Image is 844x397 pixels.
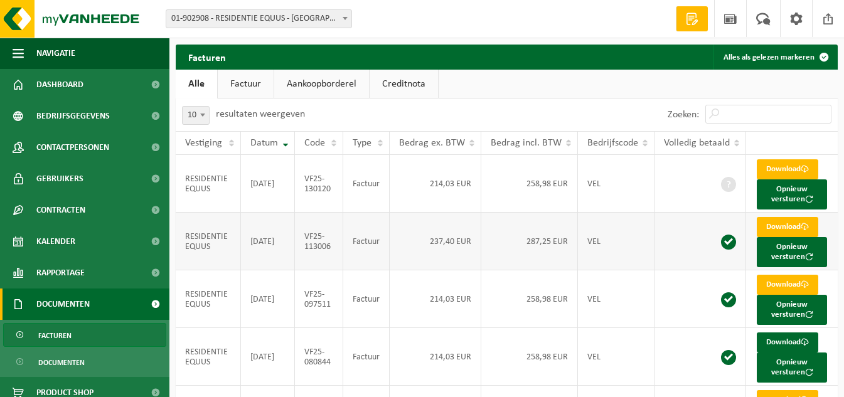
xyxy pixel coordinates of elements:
span: Bedrijfscode [587,138,638,148]
button: Opnieuw versturen [757,179,827,209]
span: Bedrijfsgegevens [36,100,110,132]
span: Volledig betaald [664,138,730,148]
td: 214,03 EUR [390,155,481,213]
td: 258,98 EUR [481,270,578,328]
a: Download [757,159,818,179]
span: Vestiging [185,138,222,148]
a: Download [757,332,818,352]
span: 01-902908 - RESIDENTIE EQUUS - OOSTENDE [166,9,352,28]
button: Opnieuw versturen [757,352,827,383]
a: Factuur [218,70,274,98]
td: VEL [578,155,654,213]
a: Alle [176,70,217,98]
button: Alles als gelezen markeren [713,45,836,70]
td: VF25-080844 [295,328,343,386]
td: VF25-097511 [295,270,343,328]
td: VEL [578,328,654,386]
span: 10 [183,107,209,124]
a: Facturen [3,323,166,347]
span: Contactpersonen [36,132,109,163]
td: 258,98 EUR [481,328,578,386]
span: Code [304,138,325,148]
td: 287,25 EUR [481,213,578,270]
td: [DATE] [241,270,295,328]
span: Facturen [38,324,72,347]
td: RESIDENTIE EQUUS [176,328,241,386]
td: Factuur [343,155,390,213]
span: Documenten [36,288,90,320]
span: Bedrag ex. BTW [399,138,465,148]
td: [DATE] [241,155,295,213]
span: Contracten [36,194,85,226]
td: VEL [578,213,654,270]
span: Datum [250,138,278,148]
td: 214,03 EUR [390,328,481,386]
span: Rapportage [36,257,85,288]
td: RESIDENTIE EQUUS [176,155,241,213]
td: [DATE] [241,213,295,270]
span: Gebruikers [36,163,83,194]
td: Factuur [343,213,390,270]
span: 10 [182,106,210,125]
span: Kalender [36,226,75,257]
td: VEL [578,270,654,328]
a: Aankoopborderel [274,70,369,98]
button: Opnieuw versturen [757,237,827,267]
td: VF25-130120 [295,155,343,213]
span: Bedrag incl. BTW [491,138,562,148]
td: 214,03 EUR [390,270,481,328]
span: Documenten [38,351,85,374]
td: 258,98 EUR [481,155,578,213]
span: 01-902908 - RESIDENTIE EQUUS - OOSTENDE [166,10,351,28]
span: Navigatie [36,38,75,69]
a: Download [757,275,818,295]
a: Download [757,217,818,237]
h2: Facturen [176,45,238,69]
td: RESIDENTIE EQUUS [176,270,241,328]
button: Opnieuw versturen [757,295,827,325]
label: Zoeken: [668,110,699,120]
td: Factuur [343,270,390,328]
span: Dashboard [36,69,83,100]
td: RESIDENTIE EQUUS [176,213,241,270]
td: 237,40 EUR [390,213,481,270]
a: Documenten [3,350,166,374]
td: VF25-113006 [295,213,343,270]
td: Factuur [343,328,390,386]
label: resultaten weergeven [216,109,305,119]
span: Type [353,138,371,148]
a: Creditnota [370,70,438,98]
td: [DATE] [241,328,295,386]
